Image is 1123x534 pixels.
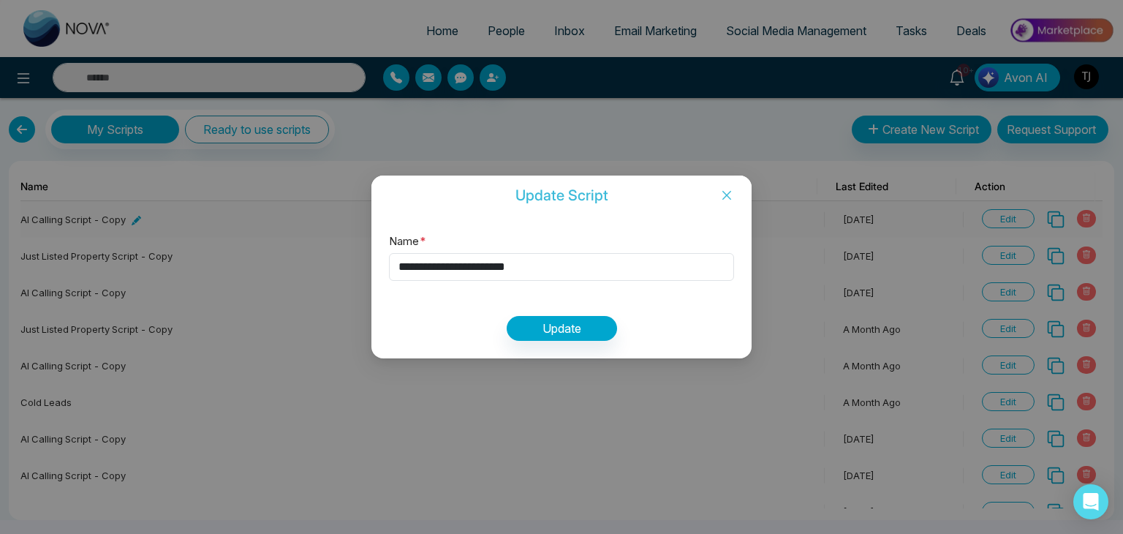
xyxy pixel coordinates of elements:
[721,189,733,201] span: close
[371,187,752,203] div: Update Script
[1073,484,1108,519] div: Open Intercom Messenger
[507,316,617,341] button: Update
[702,176,752,215] button: Close
[389,233,426,250] label: Name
